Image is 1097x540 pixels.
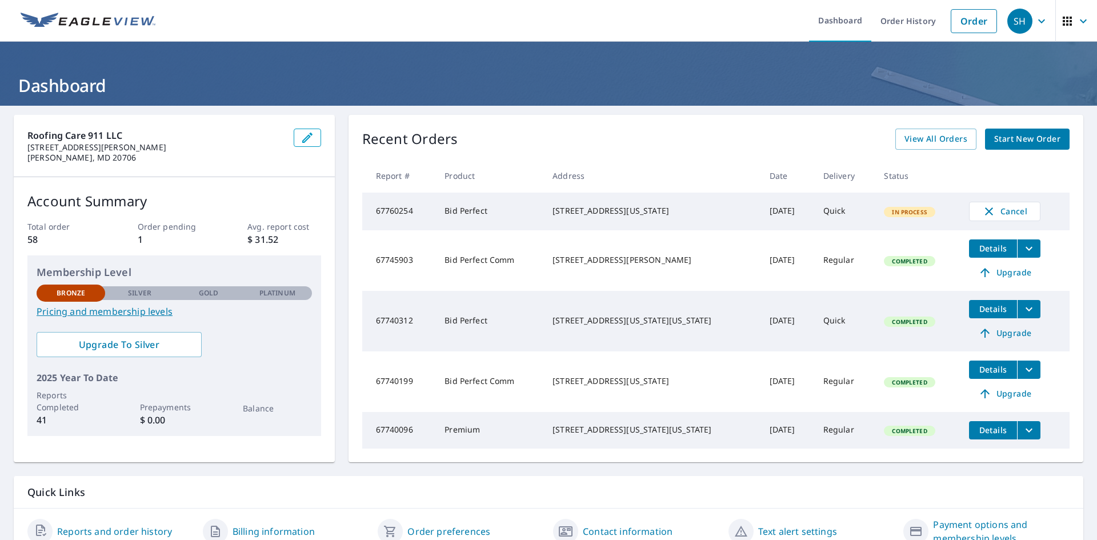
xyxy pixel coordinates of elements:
p: Prepayments [140,401,209,413]
th: Status [875,159,960,193]
span: Details [976,425,1010,435]
a: Order preferences [407,525,490,538]
div: [STREET_ADDRESS][US_STATE][US_STATE] [552,315,751,326]
span: Completed [885,257,934,265]
div: [STREET_ADDRESS][PERSON_NAME] [552,254,751,266]
p: 41 [37,413,105,427]
a: Upgrade To Silver [37,332,202,357]
td: Bid Perfect [435,291,543,351]
span: Completed [885,378,934,386]
td: Bid Perfect [435,193,543,230]
div: [STREET_ADDRESS][US_STATE][US_STATE] [552,424,751,435]
td: 67740312 [362,291,436,351]
a: Upgrade [969,263,1040,282]
span: Start New Order [994,132,1060,146]
th: Delivery [814,159,875,193]
a: Upgrade [969,324,1040,342]
a: View All Orders [895,129,976,150]
p: Gold [199,288,218,298]
span: In Process [885,208,934,216]
td: 67740096 [362,412,436,449]
p: Quick Links [27,485,1070,499]
td: [DATE] [760,291,814,351]
td: 67760254 [362,193,436,230]
button: filesDropdownBtn-67740199 [1017,361,1040,379]
td: Regular [814,412,875,449]
button: detailsBtn-67740199 [969,361,1017,379]
p: Bronze [57,288,85,298]
span: Upgrade [976,266,1034,279]
button: filesDropdownBtn-67740096 [1017,421,1040,439]
span: View All Orders [904,132,967,146]
p: [PERSON_NAME], MD 20706 [27,153,285,163]
th: Address [543,159,760,193]
td: [DATE] [760,230,814,291]
a: Text alert settings [758,525,837,538]
h1: Dashboard [14,74,1083,97]
button: filesDropdownBtn-67745903 [1017,239,1040,258]
span: Upgrade To Silver [46,338,193,351]
td: Bid Perfect Comm [435,230,543,291]
td: Quick [814,193,875,230]
span: Details [976,303,1010,314]
p: 1 [138,233,211,246]
p: $ 0.00 [140,413,209,427]
a: Upgrade [969,385,1040,403]
p: $ 31.52 [247,233,321,246]
p: Total order [27,221,101,233]
td: Bid Perfect Comm [435,351,543,412]
a: Order [951,9,997,33]
p: 58 [27,233,101,246]
img: EV Logo [21,13,155,30]
td: [DATE] [760,412,814,449]
p: Account Summary [27,191,321,211]
a: Contact information [583,525,672,538]
td: [DATE] [760,193,814,230]
a: Billing information [233,525,315,538]
a: Start New Order [985,129,1070,150]
a: Reports and order history [57,525,172,538]
p: [STREET_ADDRESS][PERSON_NAME] [27,142,285,153]
span: Upgrade [976,326,1034,340]
p: 2025 Year To Date [37,371,312,385]
div: [STREET_ADDRESS][US_STATE] [552,205,751,217]
td: Regular [814,351,875,412]
button: Cancel [969,202,1040,221]
td: Regular [814,230,875,291]
a: Pricing and membership levels [37,305,312,318]
span: Cancel [981,205,1028,218]
td: 67745903 [362,230,436,291]
p: Balance [243,402,311,414]
td: [DATE] [760,351,814,412]
td: 67740199 [362,351,436,412]
p: Recent Orders [362,129,458,150]
span: Completed [885,427,934,435]
th: Report # [362,159,436,193]
div: [STREET_ADDRESS][US_STATE] [552,375,751,387]
button: detailsBtn-67745903 [969,239,1017,258]
p: Reports Completed [37,389,105,413]
td: Premium [435,412,543,449]
button: detailsBtn-67740096 [969,421,1017,439]
p: Silver [128,288,152,298]
p: Order pending [138,221,211,233]
p: Platinum [259,288,295,298]
p: Avg. report cost [247,221,321,233]
p: Membership Level [37,265,312,280]
p: Roofing Care 911 LLC [27,129,285,142]
span: Completed [885,318,934,326]
div: SH [1007,9,1032,34]
button: detailsBtn-67740312 [969,300,1017,318]
span: Upgrade [976,387,1034,401]
th: Product [435,159,543,193]
button: filesDropdownBtn-67740312 [1017,300,1040,318]
th: Date [760,159,814,193]
span: Details [976,243,1010,254]
span: Details [976,364,1010,375]
td: Quick [814,291,875,351]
